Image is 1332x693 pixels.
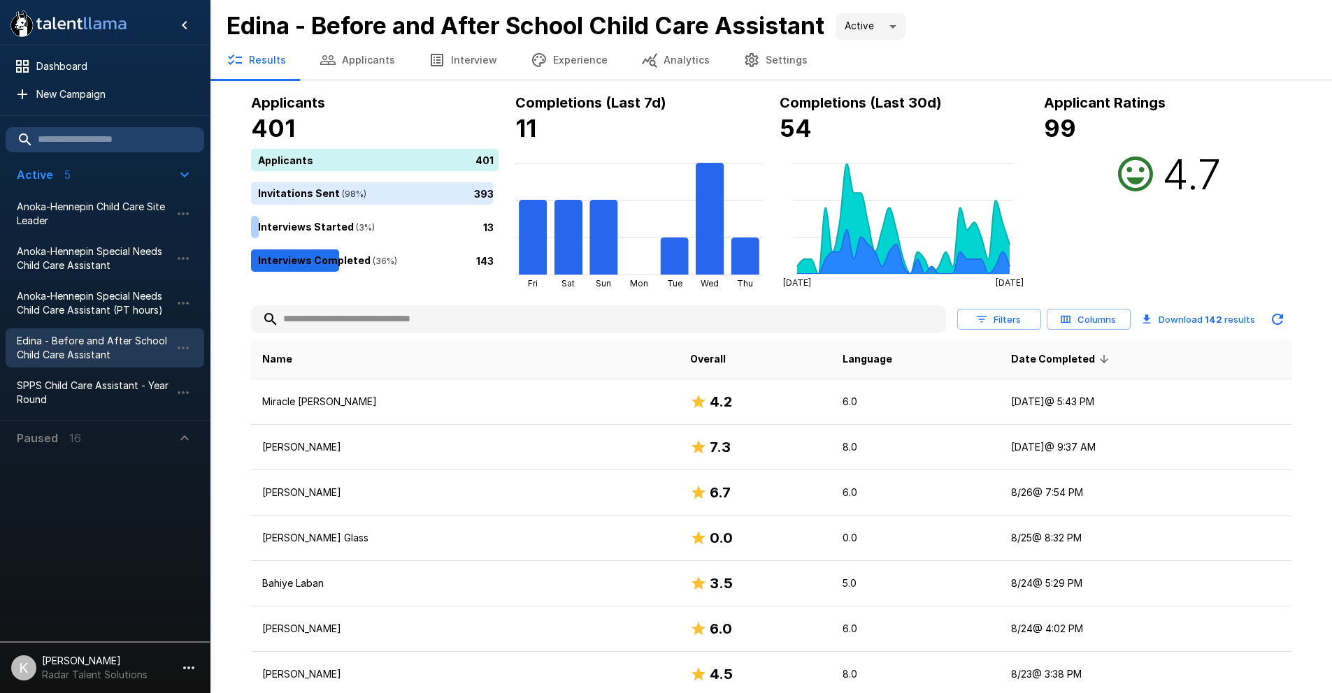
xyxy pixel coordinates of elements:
[476,253,494,268] p: 143
[666,278,682,289] tspan: Tue
[843,531,989,545] p: 0.0
[514,41,624,80] button: Experience
[1000,470,1291,516] td: 8/26 @ 7:54 PM
[726,41,824,80] button: Settings
[843,667,989,681] p: 8.0
[262,667,668,681] p: [PERSON_NAME]
[1205,314,1222,325] b: 142
[710,618,732,640] h6: 6.0
[710,572,733,594] h6: 3.5
[262,395,668,409] p: Miracle [PERSON_NAME]
[262,576,668,590] p: Bahiye Laban
[843,486,989,499] p: 6.0
[995,277,1023,288] tspan: [DATE]
[1044,94,1166,111] b: Applicant Ratings
[843,351,892,367] span: Language
[783,277,811,288] tspan: [DATE]
[1000,606,1291,652] td: 8/24 @ 4:02 PM
[690,351,726,367] span: Overall
[515,114,536,143] b: 11
[474,186,494,200] p: 393
[483,219,494,234] p: 13
[227,11,824,40] b: Edina - Before and After School Child Care Assistant
[251,94,325,111] b: Applicants
[710,663,733,685] h6: 4.5
[843,395,989,409] p: 6.0
[780,114,812,143] b: 54
[1162,149,1221,199] h2: 4.7
[957,309,1041,330] button: Filters
[262,351,292,367] span: Name
[251,114,295,143] b: 401
[843,576,989,590] p: 5.0
[780,94,942,111] b: Completions (Last 30d)
[596,278,611,289] tspan: Sun
[262,486,668,499] p: [PERSON_NAME]
[561,278,575,289] tspan: Sat
[836,13,905,40] div: Active
[262,440,668,454] p: [PERSON_NAME]
[710,391,732,413] h6: 4.2
[1000,425,1291,470] td: [DATE] @ 9:37 AM
[1044,114,1076,143] b: 99
[710,481,731,504] h6: 6.7
[528,278,538,289] tspan: Fri
[710,527,733,549] h6: 0.0
[701,278,719,289] tspan: Wed
[843,440,989,454] p: 8.0
[737,278,753,289] tspan: Thu
[1136,305,1261,333] button: Download 142 results
[412,41,514,80] button: Interview
[710,436,731,458] h6: 7.3
[843,622,989,636] p: 6.0
[1000,561,1291,606] td: 8/24 @ 5:29 PM
[475,152,494,167] p: 401
[262,622,668,636] p: [PERSON_NAME]
[1263,305,1291,333] button: Updated Today - 9:49 AM
[262,531,668,545] p: [PERSON_NAME] Glass
[624,41,726,80] button: Analytics
[515,94,666,111] b: Completions (Last 7d)
[303,41,412,80] button: Applicants
[630,278,648,289] tspan: Mon
[210,41,303,80] button: Results
[1011,351,1113,367] span: Date Completed
[1000,379,1291,425] td: [DATE] @ 5:43 PM
[1000,516,1291,561] td: 8/25 @ 8:32 PM
[1047,309,1131,330] button: Columns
